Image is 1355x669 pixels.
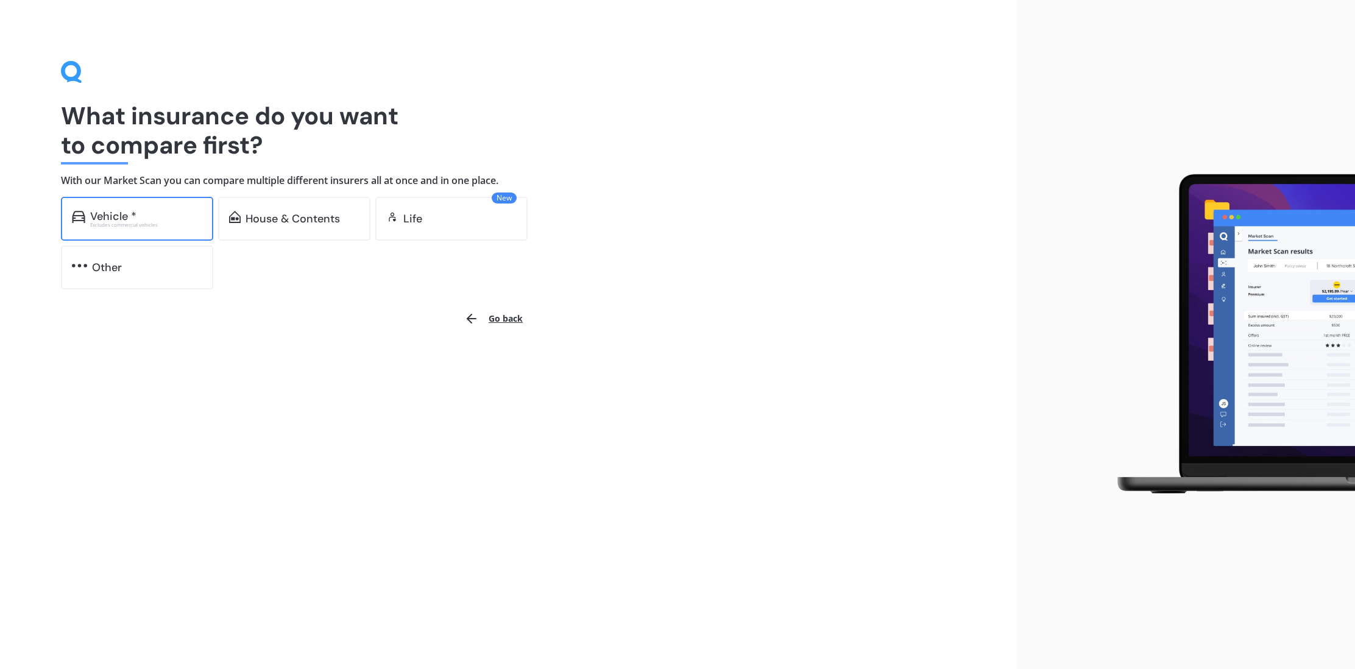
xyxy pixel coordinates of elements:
[403,213,422,225] div: Life
[229,211,241,223] img: home-and-contents.b802091223b8502ef2dd.svg
[457,304,530,333] button: Go back
[61,101,955,160] h1: What insurance do you want to compare first?
[90,222,202,227] div: Excludes commercial vehicles
[386,211,398,223] img: life.f720d6a2d7cdcd3ad642.svg
[492,193,517,204] span: New
[246,213,340,225] div: House & Contents
[90,210,136,222] div: Vehicle *
[61,174,955,187] h4: With our Market Scan you can compare multiple different insurers all at once and in one place.
[1100,167,1355,502] img: laptop.webp
[72,211,85,223] img: car.f15378c7a67c060ca3f3.svg
[92,261,122,274] div: Other
[72,260,87,272] img: other.81dba5aafe580aa69f38.svg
